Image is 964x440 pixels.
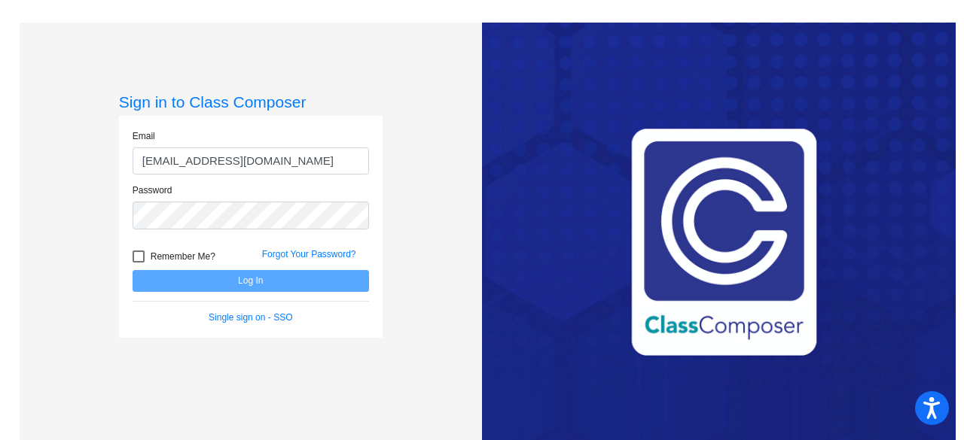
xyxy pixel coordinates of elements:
h3: Sign in to Class Composer [119,93,383,111]
a: Single sign on - SSO [209,312,292,323]
label: Password [133,184,172,197]
button: Log In [133,270,369,292]
label: Email [133,129,155,143]
span: Remember Me? [151,247,215,266]
a: Forgot Your Password? [262,249,356,259]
